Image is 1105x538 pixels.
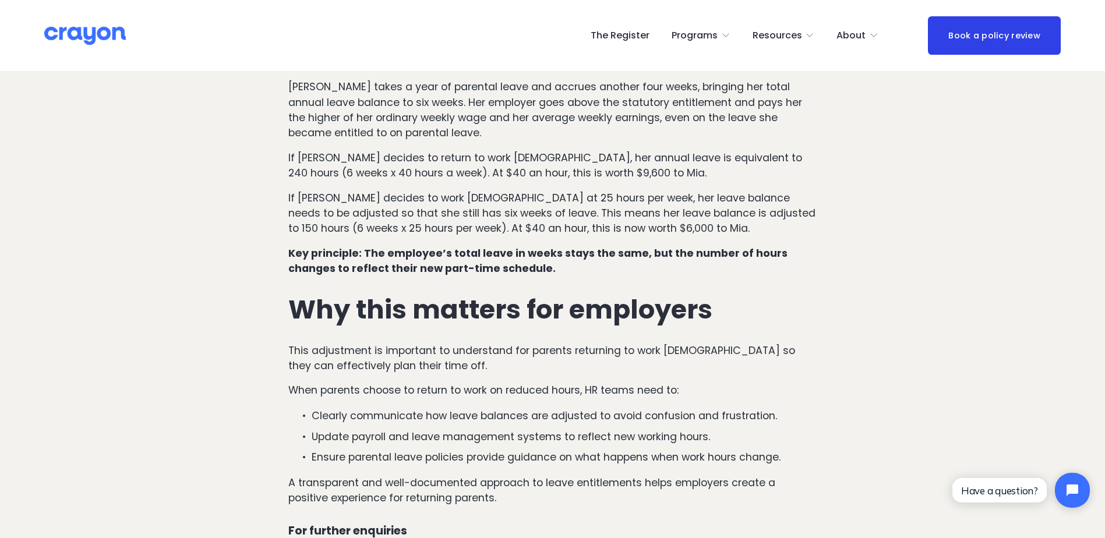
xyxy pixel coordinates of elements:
strong: Why this matters for employers [288,291,712,328]
a: folder dropdown [672,26,730,45]
p: A transparent and well-documented approach to leave entitlements helps employers create a positiv... [288,475,817,506]
p: Ensure parental leave policies provide guidance on what happens when work hours change. [312,449,817,465]
p: If [PERSON_NAME] decides to work [DEMOGRAPHIC_DATA] at 25 hours per week, her leave balance needs... [288,190,817,236]
span: Resources [753,27,802,44]
a: folder dropdown [753,26,815,45]
iframe: Tidio Chat [942,463,1100,518]
span: About [836,27,866,44]
p: When parents choose to return to work on reduced hours, HR teams need to: [288,383,817,398]
span: Programs [672,27,718,44]
p: If [PERSON_NAME] decides to return to work [DEMOGRAPHIC_DATA], her annual leave is equivalent to ... [288,150,817,181]
p: Update payroll and leave management systems to reflect new working hours. [312,429,817,444]
img: Crayon [44,26,126,46]
a: Book a policy review [928,16,1061,54]
strong: Key principle: The employee’s total leave in weeks stays the same, but the number of hours change... [288,246,790,275]
a: The Register [591,26,649,45]
p: This adjustment is important to understand for parents returning to work [DEMOGRAPHIC_DATA] so th... [288,343,817,374]
a: folder dropdown [836,26,878,45]
p: [PERSON_NAME] takes a year of parental leave and accrues another four weeks, bringing her total a... [288,79,817,141]
p: Clearly communicate how leave balances are adjusted to avoid confusion and frustration. [312,408,817,423]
